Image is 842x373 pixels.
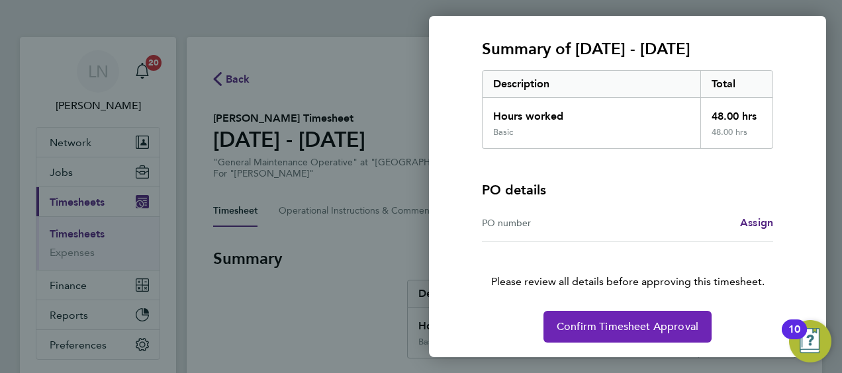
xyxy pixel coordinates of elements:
[482,215,628,231] div: PO number
[482,70,773,149] div: Summary of 09 - 15 Aug 2025
[543,311,712,343] button: Confirm Timesheet Approval
[482,38,773,60] h3: Summary of [DATE] - [DATE]
[740,215,773,231] a: Assign
[493,127,513,138] div: Basic
[789,320,831,362] button: Open Resource Center, 10 new notifications
[483,71,700,97] div: Description
[740,216,773,229] span: Assign
[466,242,789,290] p: Please review all details before approving this timesheet.
[700,98,773,127] div: 48.00 hrs
[700,127,773,148] div: 48.00 hrs
[483,98,700,127] div: Hours worked
[557,320,698,333] span: Confirm Timesheet Approval
[700,71,773,97] div: Total
[482,181,546,199] h4: PO details
[788,329,800,347] div: 10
